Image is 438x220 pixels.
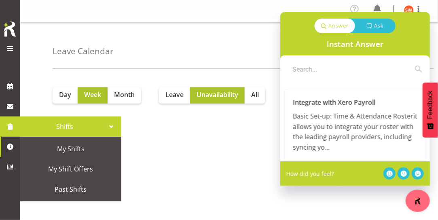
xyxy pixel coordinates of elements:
p: Basic Set-up: Time & Attendance Rosterit allows you to integrate your roster with the leading pay... [293,111,417,152]
button: Month [108,87,141,104]
a: Past Shifts [22,179,119,199]
span: Unavailability [197,90,238,99]
h4: Leave Calendar [53,47,114,56]
span: Week [84,90,101,99]
h3: Integrate with Xero Payroll [293,97,417,107]
h3: Instant Answer [327,39,383,49]
button: Unavailability [190,87,245,104]
span: My Shift Offers [26,163,115,175]
button: Leave [159,87,190,104]
span: Past Shifts [26,183,115,195]
button: All [245,87,265,104]
p: Answer [328,22,349,30]
a: My Shifts [22,139,119,159]
span: My Shifts [26,143,115,155]
button: Day [53,87,78,104]
img: shannon-whelan11890.jpg [404,5,414,15]
a: My Shift Offers [22,159,119,179]
span: Feedback [427,91,434,119]
span: Leave [165,90,184,99]
button: Feedback - Show survey [423,82,438,137]
a: Shifts [20,116,121,137]
img: Rosterit icon logo [2,20,18,38]
p: How did you feel? [286,169,334,178]
p: Ask [374,22,384,30]
span: Month [114,90,135,99]
input: Search... [284,59,411,79]
button: Week [78,87,108,104]
span: All [251,90,259,99]
span: Day [59,90,71,99]
span: Shifts [24,121,105,133]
